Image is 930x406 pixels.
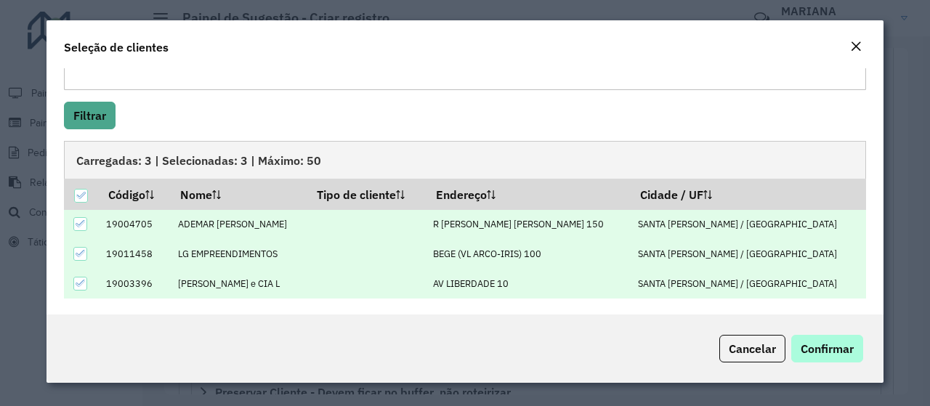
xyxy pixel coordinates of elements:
[630,239,865,269] td: SANTA [PERSON_NAME] / [GEOGRAPHIC_DATA]
[719,335,785,362] button: Cancelar
[98,269,170,299] td: 19003396
[64,102,116,129] button: Filtrar
[64,141,866,179] div: Carregadas: 3 | Selecionadas: 3 | Máximo: 50
[630,179,865,209] th: Cidade / UF
[98,179,170,209] th: Código
[729,341,776,356] span: Cancelar
[171,269,307,299] td: [PERSON_NAME] e CIA L
[426,239,630,269] td: BEGE (VL ARCO-IRIS) 100
[426,210,630,240] td: R [PERSON_NAME] [PERSON_NAME] 150
[630,269,865,299] td: SANTA [PERSON_NAME] / [GEOGRAPHIC_DATA]
[171,210,307,240] td: ADEMAR [PERSON_NAME]
[791,335,863,362] button: Confirmar
[801,341,854,356] span: Confirmar
[307,179,426,209] th: Tipo de cliente
[426,179,630,209] th: Endereço
[98,210,170,240] td: 19004705
[630,210,865,240] td: SANTA [PERSON_NAME] / [GEOGRAPHIC_DATA]
[426,269,630,299] td: AV LIBERDADE 10
[64,38,169,56] h4: Seleção de clientes
[171,239,307,269] td: LG EMPREENDIMENTOS
[171,179,307,209] th: Nome
[850,41,862,52] em: Fechar
[846,38,866,57] button: Close
[98,239,170,269] td: 19011458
